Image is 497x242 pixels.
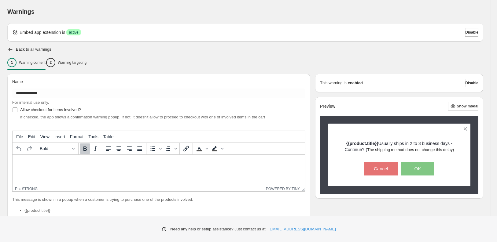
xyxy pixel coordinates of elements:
span: File [16,134,23,139]
button: Align left [103,143,114,154]
h2: Back to all warnings [16,47,51,52]
span: Edit [28,134,35,139]
span: View [40,134,50,139]
button: OK [401,162,434,175]
button: Show modal [448,102,478,110]
span: active [69,30,78,35]
div: Resize [300,186,305,191]
span: Allow checkout for items involved? [20,107,81,112]
strong: enabled [348,80,363,86]
div: p [15,187,17,191]
span: Insert [54,134,65,139]
p: Embed app extension is [20,29,65,35]
span: Tools [88,134,98,139]
button: Italic [90,143,101,154]
div: Text color [194,143,209,154]
span: Disable [465,81,478,85]
a: Powered by Tiny [266,187,300,191]
span: The shipping method does not change this delay) [367,147,454,152]
span: Show modal [457,104,478,109]
p: This warning is [320,80,347,86]
button: Justify [134,143,145,154]
button: 2Warning targeting [46,56,87,69]
span: Disable [465,30,478,35]
button: Disable [465,28,478,37]
div: Numbered list [163,143,178,154]
p: Usually ships in 2 to 3 business days - Continue? ( [339,140,460,153]
h2: Preview [320,104,335,109]
span: For internal use only. [12,100,49,105]
span: If checked, the app shows a confirmation warning popup. If not, it doesn't allow to proceed to ch... [20,115,265,119]
div: Bullet list [148,143,163,154]
div: 2 [46,58,55,67]
div: Background color [209,143,225,154]
span: Format [70,134,83,139]
button: Align right [124,143,134,154]
button: Align center [114,143,124,154]
button: Insert/edit link [181,143,191,154]
div: 1 [7,58,17,67]
span: Bold [40,146,70,151]
li: {{product.title}} [24,208,305,214]
div: strong [22,187,38,191]
button: Disable [465,79,478,87]
span: Warnings [7,8,35,15]
p: Warning content [19,60,46,65]
iframe: Rich Text Area [13,155,305,186]
button: Redo [24,143,35,154]
a: [EMAIL_ADDRESS][DOMAIN_NAME] [269,226,336,232]
button: Cancel [364,162,398,175]
button: Formats [37,143,77,154]
button: Bold [80,143,90,154]
span: Name [12,79,23,84]
p: This message is shown in a popup when a customer is trying to purchase one of the products involved: [12,197,305,203]
div: » [19,187,21,191]
p: Warning targeting [58,60,87,65]
strong: {{product.title}} [346,141,378,146]
button: Undo [14,143,24,154]
button: 1Warning content [7,56,46,69]
span: Table [103,134,113,139]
